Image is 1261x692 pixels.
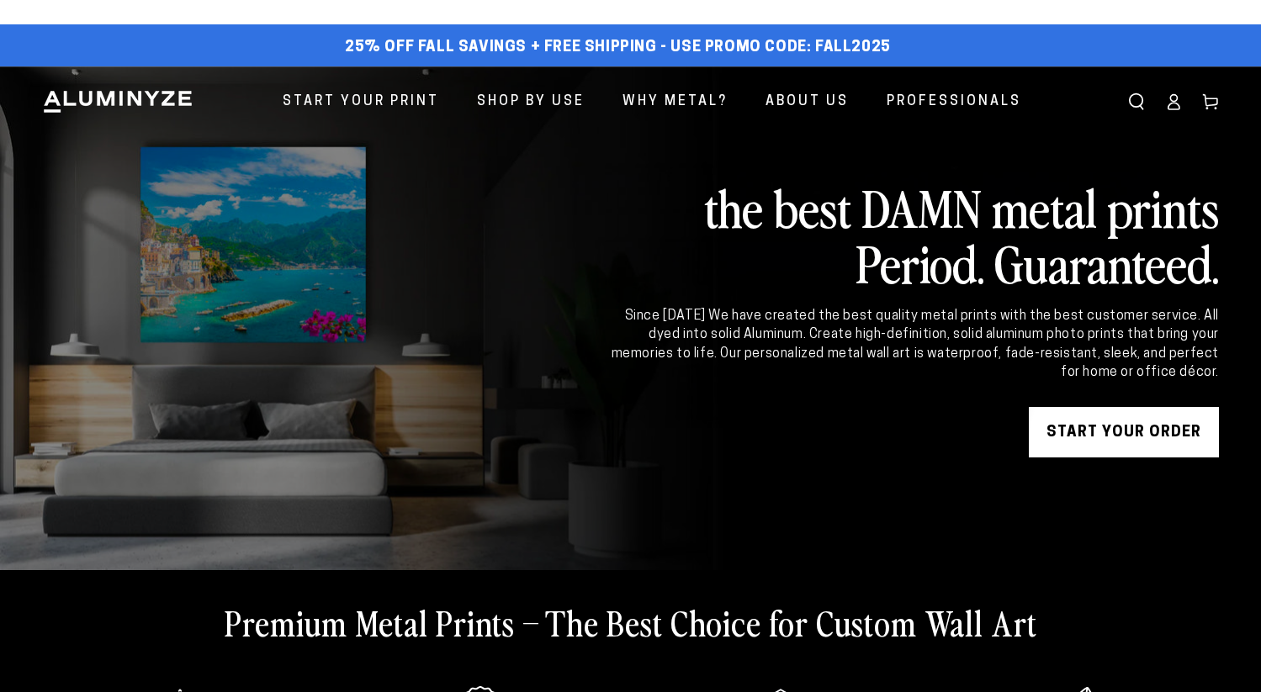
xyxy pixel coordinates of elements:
[283,90,439,114] span: Start Your Print
[270,80,452,124] a: Start Your Print
[477,90,585,114] span: Shop By Use
[608,179,1219,290] h2: the best DAMN metal prints Period. Guaranteed.
[623,90,728,114] span: Why Metal?
[345,39,891,57] span: 25% off FALL Savings + Free Shipping - Use Promo Code: FALL2025
[887,90,1021,114] span: Professionals
[1029,407,1219,457] a: START YOUR Order
[225,600,1037,644] h2: Premium Metal Prints – The Best Choice for Custom Wall Art
[1118,83,1155,120] summary: Search our site
[766,90,849,114] span: About Us
[874,80,1034,124] a: Professionals
[608,307,1219,383] div: Since [DATE] We have created the best quality metal prints with the best customer service. All dy...
[610,80,740,124] a: Why Metal?
[42,89,193,114] img: Aluminyze
[464,80,597,124] a: Shop By Use
[753,80,861,124] a: About Us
